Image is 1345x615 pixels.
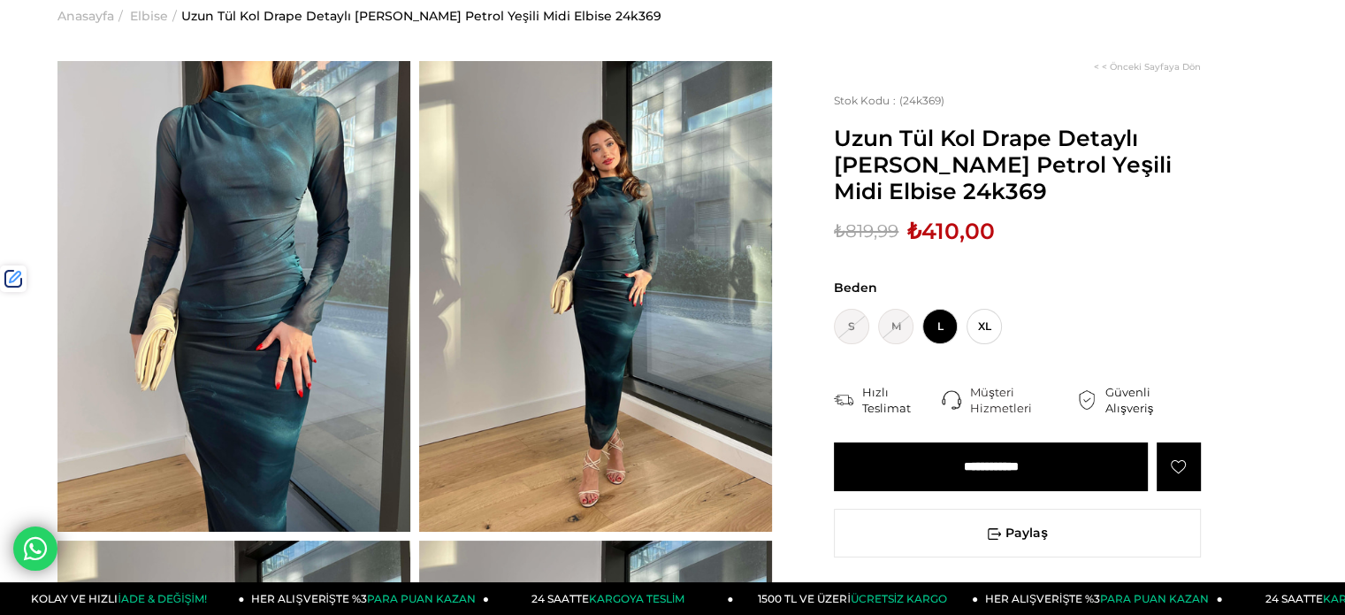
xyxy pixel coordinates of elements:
a: HER ALIŞVERİŞTE %3PARA PUAN KAZAN [245,582,490,615]
img: Uzun Tül Kol Drape Detaylı Colin Kadın Petrol Yeşili Midi Elbise 24k369 [57,61,410,532]
a: Favorilere Ekle [1157,442,1201,491]
div: Güvenli Alışveriş [1105,384,1201,416]
span: ÜCRETSİZ KARGO [851,592,947,605]
img: security.png [1077,390,1097,410]
a: 1500 TL VE ÜZERİÜCRETSİZ KARGO [734,582,979,615]
span: Stok Kodu [834,94,899,107]
a: 24 SAATTEKARGOYA TESLİM [489,582,734,615]
a: HER ALIŞVERİŞTE %3PARA PUAN KAZAN [978,582,1223,615]
span: KARGOYA TESLİM [589,592,684,605]
img: Uzun Tül Kol Drape Detaylı Colin Kadın Petrol Yeşili Midi Elbise 24k369 [419,61,772,532]
span: PARA PUAN KAZAN [1100,592,1209,605]
span: S [834,309,869,344]
div: Müşteri Hizmetleri [970,384,1077,416]
span: Paylaş [835,510,1200,557]
span: ₺410,00 [907,218,995,244]
span: İADE & DEĞİŞİM! [118,592,206,605]
img: call-center.png [942,390,961,410]
span: L [922,309,958,344]
span: PARA PUAN KAZAN [367,592,476,605]
span: XL [967,309,1002,344]
div: Hızlı Teslimat [862,384,942,416]
span: M [878,309,913,344]
span: Uzun Tül Kol Drape Detaylı [PERSON_NAME] Petrol Yeşili Midi Elbise 24k369 [834,125,1201,204]
img: shipping.png [834,390,853,410]
span: Beden [834,280,1201,296]
span: ₺819,99 [834,218,898,244]
a: < < Önceki Sayfaya Dön [1094,61,1201,73]
span: (24k369) [834,94,944,107]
